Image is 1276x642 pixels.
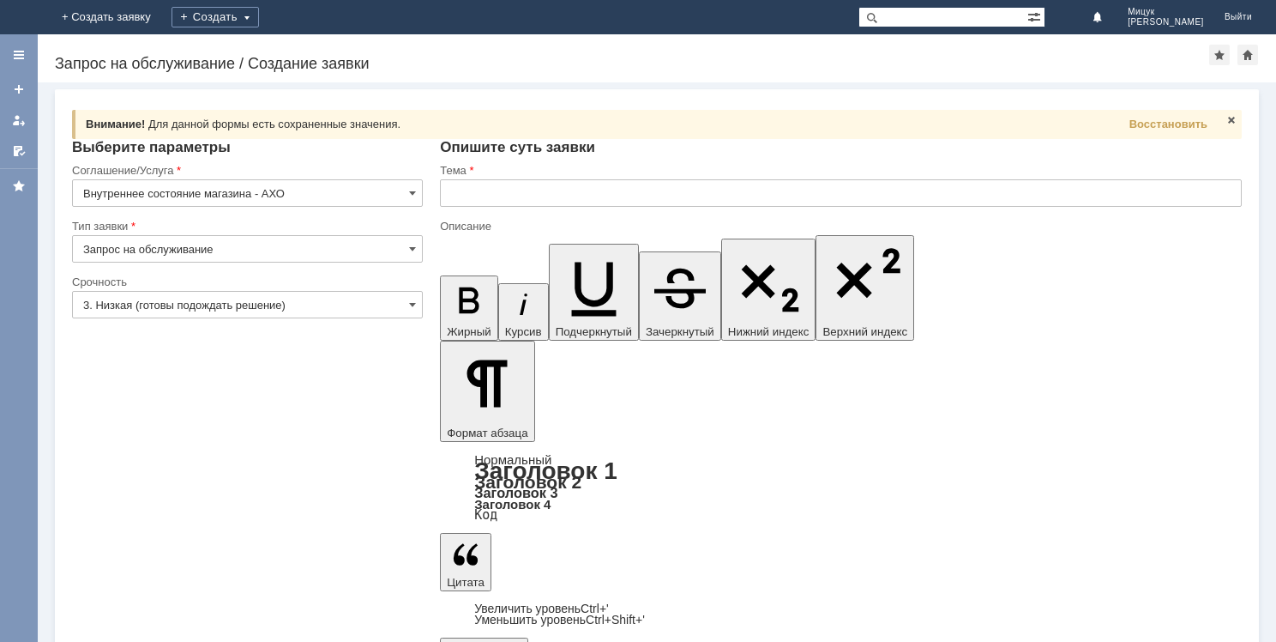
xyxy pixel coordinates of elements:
[72,221,419,232] div: Тип заявки
[148,118,400,130] span: Для данной формы есть сохраненные значения.
[474,497,551,512] a: Заголовок 4
[55,55,1209,72] div: Запрос на обслуживание / Создание заявки
[816,235,914,341] button: Верхний индекс
[1237,45,1258,65] div: Сделать домашней страницей
[498,283,549,341] button: Курсив
[440,165,1238,176] div: Тема
[172,7,259,27] div: Создать
[474,472,581,492] a: Заголовок 2
[474,613,645,627] a: Decrease
[581,602,609,615] span: Ctrl+'
[447,576,485,589] span: Цитата
[1128,7,1204,17] span: Мицук
[721,239,816,341] button: Нижний индекс
[86,118,145,130] span: Внимание!
[586,613,645,627] span: Ctrl+Shift+'
[447,427,527,439] span: Формат абзаца
[474,485,557,500] a: Заголовок 3
[639,251,721,341] button: Зачеркнутый
[440,533,491,591] button: Цитата
[474,457,617,484] a: Заголовок 1
[1225,113,1238,127] span: Закрыть
[646,325,714,338] span: Зачеркнутый
[447,325,491,338] span: Жирный
[474,602,609,615] a: Increase
[440,603,1242,626] div: Цитата
[440,221,1238,232] div: Описание
[5,106,33,134] a: Мои заявки
[549,244,639,341] button: Подчеркнутый
[1027,8,1044,24] span: Расширенный поиск
[440,139,595,155] span: Опишите суть заявки
[1129,118,1207,130] span: Восстановить
[728,325,810,338] span: Нижний индекс
[72,276,419,288] div: Срочность
[474,452,551,467] a: Нормальный
[1128,17,1204,27] span: [PERSON_NAME]
[505,325,542,338] span: Курсив
[72,165,419,176] div: Соглашение/Услуга
[5,76,33,103] a: Создать заявку
[440,454,1242,521] div: Формат абзаца
[5,137,33,165] a: Мои согласования
[556,325,632,338] span: Подчеркнутый
[72,139,231,155] span: Выберите параметры
[440,276,498,341] button: Жирный
[474,507,497,523] a: Код
[440,341,534,442] button: Формат абзаца
[1209,45,1230,65] div: Добавить в избранное
[822,325,907,338] span: Верхний индекс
